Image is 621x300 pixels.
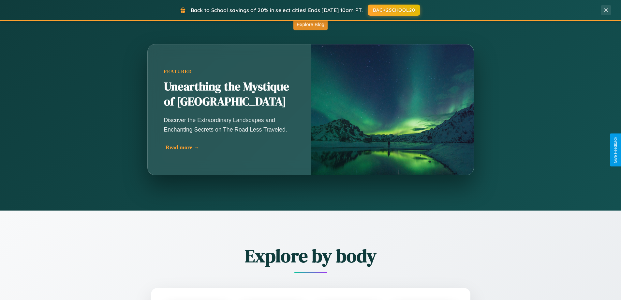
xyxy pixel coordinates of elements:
[164,69,294,74] div: Featured
[164,116,294,134] p: Discover the Extraordinary Landscapes and Enchanting Secrets on The Road Less Traveled.
[368,5,420,16] button: BACK2SCHOOL20
[166,144,296,151] div: Read more →
[164,79,294,109] h2: Unearthing the Mystique of [GEOGRAPHIC_DATA]
[613,137,618,163] div: Give Feedback
[191,7,363,13] span: Back to School savings of 20% in select cities! Ends [DATE] 10am PT.
[115,243,506,268] h2: Explore by body
[293,18,328,30] button: Explore Blog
